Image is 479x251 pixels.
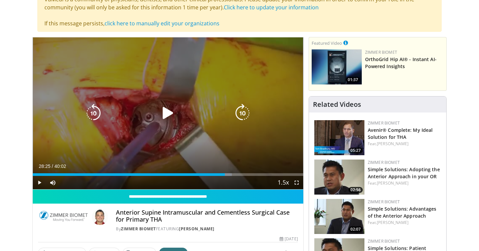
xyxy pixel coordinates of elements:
span: 40:02 [54,164,66,169]
div: [DATE] [280,236,298,242]
img: 10d808f3-0ef9-4f3e-97fe-674a114a9830.150x105_q85_crop-smart_upscale.jpg [314,160,364,195]
h4: Anterior Supine Intramuscular and Cementless Surgical Case for Primary THA [116,209,298,223]
div: Feat. [368,141,441,147]
button: Mute [46,176,59,189]
a: Zimmer Biomet [368,199,400,205]
a: Zimmer Biomet [121,226,156,232]
span: 02:56 [348,187,363,193]
a: [PERSON_NAME] [179,226,214,232]
a: Zimmer Biomet [365,49,397,55]
span: 01:37 [346,77,360,83]
div: By FEATURING [116,226,298,232]
a: Zimmer Biomet [368,120,400,126]
button: Play [33,176,46,189]
span: 05:27 [348,148,363,154]
img: 56e6ec17-0c16-4c01-a1de-debe52bb35a1.150x105_q85_crop-smart_upscale.jpg [314,199,364,234]
a: Zimmer Biomet [368,238,400,244]
a: 02:07 [314,199,364,234]
a: Zimmer Biomet [368,160,400,165]
span: 28:25 [39,164,50,169]
small: Featured Video [312,40,342,46]
button: Playback Rate [277,176,290,189]
img: Avatar [92,209,108,225]
a: Simple Solutions: Advantages of the Anterior Approach [368,206,437,219]
a: [PERSON_NAME] [377,180,409,186]
a: Avenir® Complete: My Ideal Solution for THA [368,127,433,140]
a: 02:56 [314,160,364,195]
a: click here to manually edit your organizations [105,20,219,27]
div: Progress Bar [33,173,303,176]
img: 51d03d7b-a4ba-45b7-9f92-2bfbd1feacc3.150x105_q85_crop-smart_upscale.jpg [312,49,362,84]
a: [PERSON_NAME] [377,220,409,225]
a: Simple Solutions: Adopting the Anterior Approach in your OR [368,166,440,180]
a: 01:37 [312,49,362,84]
button: Fullscreen [290,176,303,189]
span: / [52,164,53,169]
img: Zimmer Biomet [38,209,89,225]
div: Feat. [368,180,441,186]
img: 34658faa-42cf-45f9-ba82-e22c653dfc78.150x105_q85_crop-smart_upscale.jpg [314,120,364,155]
h4: Related Videos [313,100,361,108]
a: Click here to update your information [224,4,319,11]
a: OrthoGrid Hip AI® - Instant AI-Powered Insights [365,56,437,69]
a: 05:27 [314,120,364,155]
video-js: Video Player [33,37,303,190]
a: [PERSON_NAME] [377,141,409,147]
div: Feat. [368,220,441,226]
span: 02:07 [348,226,363,232]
